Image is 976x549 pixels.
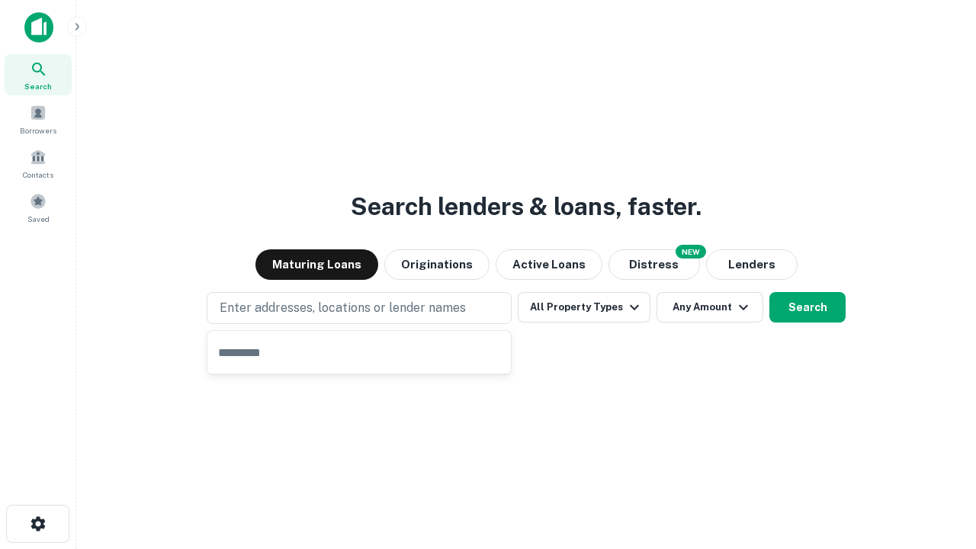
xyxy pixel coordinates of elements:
button: Any Amount [657,292,763,323]
button: Search [769,292,846,323]
button: Maturing Loans [255,249,378,280]
a: Saved [5,187,72,228]
a: Contacts [5,143,72,184]
span: Contacts [23,169,53,181]
iframe: Chat Widget [900,427,976,500]
button: All Property Types [518,292,650,323]
button: Originations [384,249,490,280]
a: Borrowers [5,98,72,140]
span: Borrowers [20,124,56,136]
p: Enter addresses, locations or lender names [220,299,466,317]
h3: Search lenders & loans, faster. [351,188,701,225]
span: Saved [27,213,50,225]
button: Lenders [706,249,798,280]
button: Search distressed loans with lien and other non-mortgage details. [608,249,700,280]
div: NEW [676,245,706,258]
img: capitalize-icon.png [24,12,53,43]
button: Enter addresses, locations or lender names [207,292,512,324]
a: Search [5,54,72,95]
button: Active Loans [496,249,602,280]
span: Search [24,80,52,92]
